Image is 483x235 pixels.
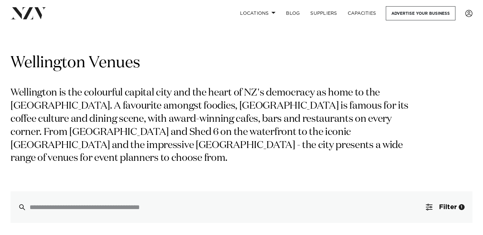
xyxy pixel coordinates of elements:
img: nzv-logo.png [11,7,46,19]
h1: Wellington Venues [11,53,472,74]
p: Wellington is the colourful capital city and the heart of NZ's democracy as home to the [GEOGRAPH... [11,87,416,165]
a: Locations [235,6,281,20]
a: BLOG [281,6,305,20]
a: Capacities [342,6,382,20]
button: Filter1 [418,191,472,223]
a: Advertise your business [386,6,455,20]
a: SUPPLIERS [305,6,342,20]
span: Filter [439,204,457,210]
div: 1 [459,204,465,210]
